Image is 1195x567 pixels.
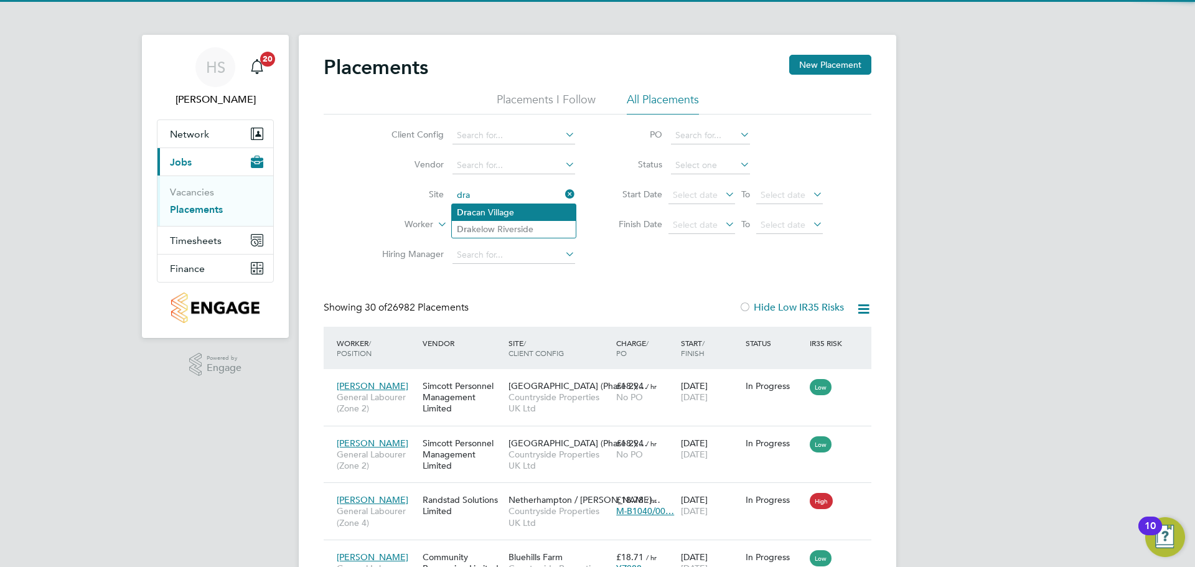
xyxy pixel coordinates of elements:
div: Start [678,332,743,364]
input: Search for... [452,157,575,174]
div: In Progress [746,551,804,563]
span: Netherhampton / [PERSON_NAME]… [508,494,660,505]
span: Select date [761,219,805,230]
span: [DATE] [681,449,708,460]
div: [DATE] [678,431,743,466]
span: Select date [673,219,718,230]
div: Simcott Personnel Management Limited [419,431,505,478]
button: Network [157,120,273,148]
label: Status [606,159,662,170]
button: New Placement [789,55,871,75]
span: High [810,493,833,509]
img: countryside-properties-logo-retina.png [171,293,259,323]
span: £18.71 [616,551,644,563]
span: General Labourer (Zone 4) [337,505,416,528]
span: Low [810,550,832,566]
a: Placements [170,204,223,215]
span: Select date [673,189,718,200]
span: [PERSON_NAME] [337,494,408,505]
span: Network [170,128,209,140]
div: [DATE] [678,488,743,523]
a: Go to home page [157,293,274,323]
span: [DATE] [681,391,708,403]
span: No PO [616,391,643,403]
span: To [738,186,754,202]
a: [PERSON_NAME]General Labourer (Zone 6)Community Resourcing LimitedBluehills FarmCountryside Prope... [334,545,871,555]
span: / hr [646,382,657,391]
span: 26982 Placements [365,301,469,314]
span: / Finish [681,338,705,358]
span: General Labourer (Zone 2) [337,391,416,414]
div: IR35 Risk [807,332,850,354]
div: In Progress [746,438,804,449]
li: kelow Riverside [452,221,576,238]
span: To [738,216,754,232]
button: Jobs [157,148,273,176]
label: Finish Date [606,218,662,230]
label: Client Config [372,129,444,140]
span: Finance [170,263,205,274]
div: Jobs [157,176,273,226]
a: HS[PERSON_NAME] [157,47,274,107]
input: Search for... [452,246,575,264]
div: In Progress [746,494,804,505]
span: Powered by [207,353,241,363]
input: Search for... [452,127,575,144]
label: PO [606,129,662,140]
span: / hr [646,495,657,505]
span: [PERSON_NAME] [337,438,408,449]
span: General Labourer (Zone 2) [337,449,416,471]
div: Simcott Personnel Management Limited [419,374,505,421]
div: Randstad Solutions Limited [419,488,505,523]
span: Low [810,379,832,395]
label: Worker [362,218,433,231]
span: 20 [260,52,275,67]
span: / hr [646,439,657,448]
div: Status [743,332,807,354]
span: Countryside Properties UK Ltd [508,449,610,471]
label: Hide Low IR35 Risks [739,301,844,314]
div: In Progress [746,380,804,391]
span: / hr [646,553,657,562]
a: [PERSON_NAME]General Labourer (Zone 2)Simcott Personnel Management Limited[GEOGRAPHIC_DATA] (Phas... [334,431,871,441]
span: Countryside Properties UK Ltd [508,391,610,414]
a: Powered byEngage [189,353,242,377]
div: Site [505,332,613,364]
span: No PO [616,449,643,460]
span: [DATE] [681,505,708,517]
label: Vendor [372,159,444,170]
span: [GEOGRAPHIC_DATA] (Phase 2),… [508,380,647,391]
label: Hiring Manager [372,248,444,260]
div: [DATE] [678,374,743,409]
span: £18.94 [616,438,644,449]
label: Start Date [606,189,662,200]
span: Harry Slater [157,92,274,107]
a: [PERSON_NAME]General Labourer (Zone 2)Simcott Personnel Management Limited[GEOGRAPHIC_DATA] (Phas... [334,373,871,384]
div: 10 [1145,526,1156,542]
span: Timesheets [170,235,222,246]
span: Low [810,436,832,452]
input: Search for... [452,187,575,204]
span: Countryside Properties UK Ltd [508,505,610,528]
span: £18.94 [616,380,644,391]
div: Charge [613,332,678,364]
li: Placements I Follow [497,92,596,115]
li: can Village [452,204,576,221]
span: Select date [761,189,805,200]
div: Vendor [419,332,505,354]
a: [PERSON_NAME]General Labourer (Zone 4)Randstad Solutions LimitedNetherhampton / [PERSON_NAME]…Cou... [334,487,871,498]
a: 20 [245,47,269,87]
label: Site [372,189,444,200]
span: Bluehills Farm [508,551,563,563]
span: / PO [616,338,649,358]
input: Search for... [671,127,750,144]
span: Jobs [170,156,192,168]
span: [GEOGRAPHIC_DATA] (Phase 2),… [508,438,647,449]
input: Select one [671,157,750,174]
span: / Client Config [508,338,564,358]
b: Dra [457,224,472,235]
span: £18.78 [616,494,644,505]
button: Finance [157,255,273,282]
a: Vacancies [170,186,214,198]
span: [PERSON_NAME] [337,551,408,563]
